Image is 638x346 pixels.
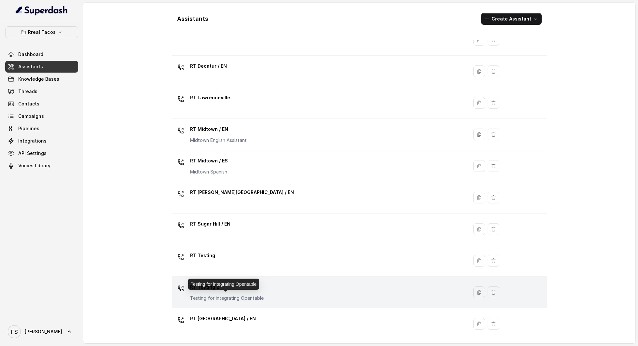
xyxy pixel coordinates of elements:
[18,101,39,107] span: Contacts
[18,51,43,58] span: Dashboard
[18,88,37,95] span: Threads
[5,86,78,97] a: Threads
[18,138,47,144] span: Integrations
[190,169,228,175] p: Midtown Spanish
[5,26,78,38] button: Rreal Tacos
[18,125,39,132] span: Pipelines
[18,63,43,70] span: Assistants
[190,187,294,198] p: RT [PERSON_NAME][GEOGRAPHIC_DATA] / EN
[5,135,78,147] a: Integrations
[190,61,227,71] p: RT Decatur / EN
[5,98,78,110] a: Contacts
[5,323,78,341] a: [PERSON_NAME]
[190,313,256,324] p: RT [GEOGRAPHIC_DATA] / EN
[188,279,259,290] div: Testing for integrating Opentable
[18,113,44,119] span: Campaigns
[190,124,247,134] p: RT Midtown / EN
[5,147,78,159] a: API Settings
[5,61,78,73] a: Assistants
[190,156,228,166] p: RT Midtown / ES
[190,92,230,103] p: RT Lawrenceville
[11,328,18,335] text: FS
[5,123,78,134] a: Pipelines
[190,250,215,261] p: RT Testing
[18,162,50,169] span: Voices Library
[177,14,208,24] h1: Assistants
[5,73,78,85] a: Knowledge Bases
[28,28,56,36] p: Rreal Tacos
[190,295,264,301] p: Testing for integrating Opentable
[5,48,78,60] a: Dashboard
[5,160,78,172] a: Voices Library
[18,76,59,82] span: Knowledge Bases
[16,5,68,16] img: light.svg
[190,219,230,229] p: RT Sugar Hill / EN
[25,328,62,335] span: [PERSON_NAME]
[481,13,542,25] button: Create Assistant
[18,150,47,157] span: API Settings
[190,137,247,144] p: Midtown English Assistant
[5,110,78,122] a: Campaigns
